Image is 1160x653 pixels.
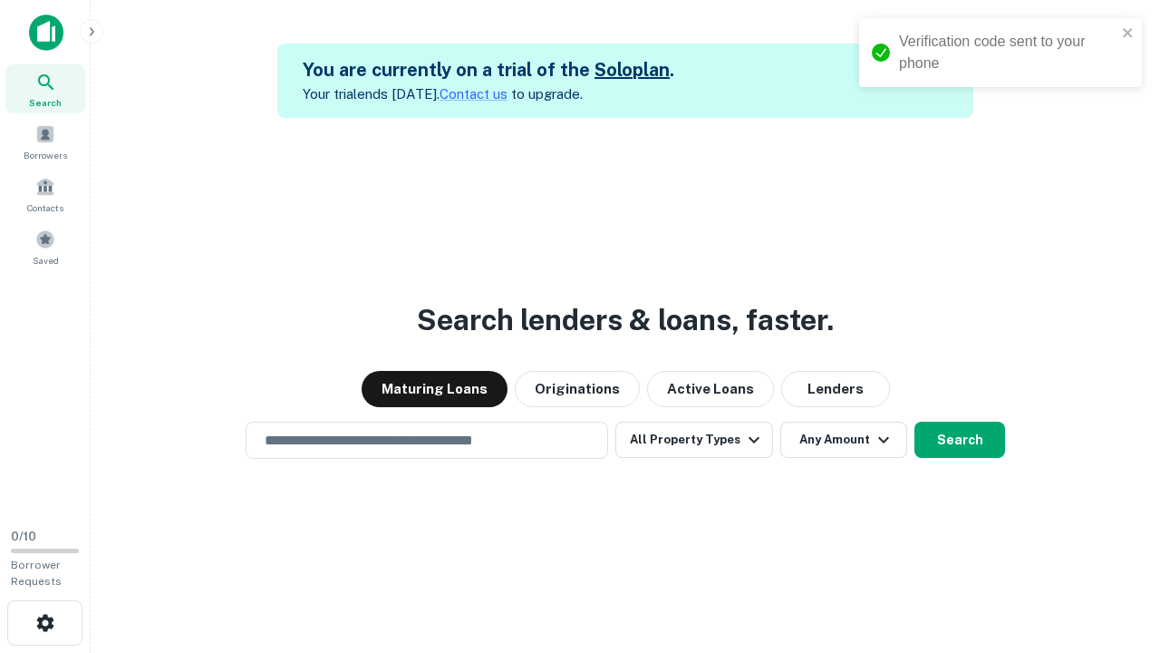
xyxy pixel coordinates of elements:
[417,298,834,342] h3: Search lenders & loans, faster.
[914,422,1005,458] button: Search
[27,200,63,215] span: Contacts
[5,64,85,113] a: Search
[303,56,674,83] h5: You are currently on a trial of the .
[33,253,59,268] span: Saved
[781,371,890,407] button: Lenders
[1122,25,1135,43] button: close
[647,371,774,407] button: Active Loans
[29,15,63,51] img: capitalize-icon.png
[615,422,773,458] button: All Property Types
[24,148,67,162] span: Borrowers
[303,83,674,105] p: Your trial ends [DATE]. to upgrade.
[5,170,85,219] a: Contacts
[780,422,907,458] button: Any Amount
[362,371,507,407] button: Maturing Loans
[515,371,640,407] button: Originations
[29,95,62,110] span: Search
[11,530,36,543] span: 0 / 10
[5,222,85,271] a: Saved
[11,559,62,588] span: Borrower Requests
[594,59,670,81] a: Soloplan
[5,117,85,166] a: Borrowers
[1069,508,1160,595] iframe: Chat Widget
[899,31,1116,74] div: Verification code sent to your phone
[440,86,507,102] a: Contact us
